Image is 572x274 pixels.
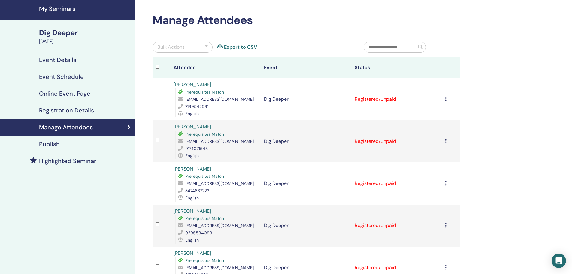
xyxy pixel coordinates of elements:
span: [EMAIL_ADDRESS][DOMAIN_NAME] [185,223,254,228]
span: [EMAIL_ADDRESS][DOMAIN_NAME] [185,181,254,186]
span: Prerequisites Match [185,131,224,137]
span: Prerequisites Match [185,216,224,221]
span: English [185,111,199,116]
h4: My Seminars [39,5,132,12]
span: Prerequisites Match [185,258,224,263]
th: Event [261,57,351,78]
h2: Manage Attendees [153,14,460,27]
span: English [185,153,199,159]
span: [EMAIL_ADDRESS][DOMAIN_NAME] [185,97,254,102]
a: Dig Deeper[DATE] [35,28,135,45]
span: Prerequisites Match [185,89,224,95]
td: Dig Deeper [261,120,351,162]
h4: Highlighted Seminar [39,157,96,165]
span: Prerequisites Match [185,174,224,179]
span: [EMAIL_ADDRESS][DOMAIN_NAME] [185,265,254,270]
th: Attendee [171,57,261,78]
span: 9295594099 [185,230,212,236]
a: [PERSON_NAME] [174,250,211,256]
h4: Event Schedule [39,73,84,80]
td: Dig Deeper [261,162,351,205]
div: Open Intercom Messenger [552,254,566,268]
a: [PERSON_NAME] [174,82,211,88]
span: 7189542581 [185,104,208,109]
div: Dig Deeper [39,28,132,38]
a: Export to CSV [224,44,257,51]
h4: Manage Attendees [39,124,93,131]
div: [DATE] [39,38,132,45]
h4: Online Event Page [39,90,90,97]
h4: Registration Details [39,107,94,114]
h4: Event Details [39,56,76,63]
td: Dig Deeper [261,205,351,247]
h4: Publish [39,140,60,148]
th: Status [352,57,442,78]
span: [EMAIL_ADDRESS][DOMAIN_NAME] [185,139,254,144]
div: Bulk Actions [157,44,185,51]
span: English [185,237,199,243]
a: [PERSON_NAME] [174,166,211,172]
a: [PERSON_NAME] [174,124,211,130]
a: [PERSON_NAME] [174,208,211,214]
span: 9174071543 [185,146,208,151]
span: 3474637223 [185,188,209,193]
span: English [185,195,199,201]
td: Dig Deeper [261,78,351,120]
